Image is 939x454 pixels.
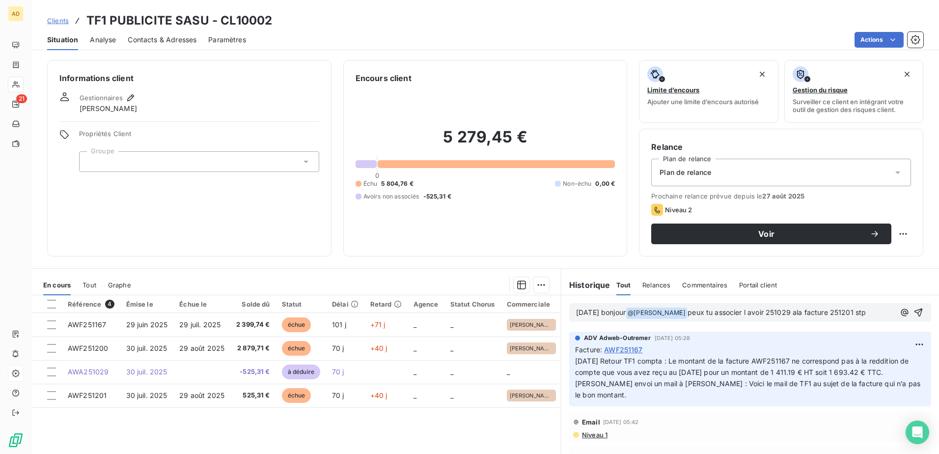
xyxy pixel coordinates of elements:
[855,32,904,48] button: Actions
[370,344,387,352] span: +40 j
[414,344,416,352] span: _
[87,157,95,166] input: Ajouter une valeur
[582,418,600,426] span: Email
[507,368,510,376] span: _
[332,320,346,329] span: 101 j
[208,35,246,45] span: Paramètres
[784,60,923,123] button: Gestion du risqueSurveiller ce client en intégrant votre outil de gestion des risques client.
[47,16,69,26] a: Clients
[375,171,379,179] span: 0
[576,308,626,316] span: [DATE] bonjour
[762,192,804,200] span: 27 août 2025
[563,179,591,188] span: Non-échu
[423,192,451,201] span: -525,31 €
[8,6,24,22] div: AD
[282,341,311,356] span: échue
[86,12,272,29] h3: TF1 PUBLICITE SASU - CL10002
[626,308,687,319] span: @ [PERSON_NAME]
[108,281,131,289] span: Graphe
[793,98,915,113] span: Surveiller ce client en intégrant votre outil de gestion des risques client.
[16,94,27,103] span: 21
[450,391,453,399] span: _
[651,192,911,200] span: Prochaine relance prévue depuis le
[126,368,167,376] span: 30 juil. 2025
[660,168,711,177] span: Plan de relance
[651,141,911,153] h6: Relance
[179,391,224,399] span: 29 août 2025
[332,344,344,352] span: 70 j
[793,86,848,94] span: Gestion du risque
[126,391,167,399] span: 30 juil. 2025
[47,35,78,45] span: Situation
[282,365,320,379] span: à déduire
[68,391,107,399] span: AWF251201
[651,224,891,244] button: Voir
[575,344,602,355] span: Facture :
[604,344,642,355] span: AWF251167
[68,344,108,352] span: AWF251200
[663,230,870,238] span: Voir
[59,72,319,84] h6: Informations client
[236,300,270,308] div: Solde dû
[414,320,416,329] span: _
[68,368,109,376] span: AWA251029
[80,94,123,102] span: Gestionnaires
[510,345,553,351] span: [PERSON_NAME]
[363,192,419,201] span: Avoirs non associés
[236,391,270,400] span: 525,31 €
[450,300,495,308] div: Statut Chorus
[595,179,615,188] span: 0,00 €
[282,317,311,332] span: échue
[575,357,922,399] span: [DATE] Retour TF1 compta : Le montant de la facture AWF251167 ne correspond pas à la reddition de...
[642,281,670,289] span: Relances
[43,281,71,289] span: En cours
[68,320,106,329] span: AWF251167
[332,300,359,308] div: Délai
[90,35,116,45] span: Analyse
[282,300,320,308] div: Statut
[105,300,114,309] span: 4
[47,17,69,25] span: Clients
[126,300,168,308] div: Émise le
[370,320,386,329] span: +71 j
[414,300,439,308] div: Agence
[80,104,137,113] span: [PERSON_NAME]
[414,391,416,399] span: _
[414,368,416,376] span: _
[68,300,114,309] div: Référence
[370,391,387,399] span: +40 j
[332,391,344,399] span: 70 j
[236,367,270,377] span: -525,31 €
[682,281,727,289] span: Commentaires
[83,281,96,289] span: Tout
[584,334,651,342] span: ADV Adweb-Outremer
[655,335,690,341] span: [DATE] 05:28
[616,281,631,289] span: Tout
[128,35,196,45] span: Contacts & Adresses
[581,431,608,439] span: Niveau 1
[363,179,378,188] span: Échu
[561,279,610,291] h6: Historique
[906,421,929,444] div: Open Intercom Messenger
[370,300,402,308] div: Retard
[179,300,224,308] div: Échue le
[603,419,639,425] span: [DATE] 05:42
[450,320,453,329] span: _
[126,320,168,329] span: 29 juin 2025
[688,308,866,316] span: peux tu associer l avoir 251029 ala facture 251201 stp
[236,343,270,353] span: 2 879,71 €
[739,281,777,289] span: Portail client
[356,127,615,157] h2: 5 279,45 €
[450,344,453,352] span: _
[450,368,453,376] span: _
[507,300,556,308] div: Commerciale
[179,344,224,352] span: 29 août 2025
[647,86,699,94] span: Limite d’encours
[8,432,24,448] img: Logo LeanPay
[179,320,221,329] span: 29 juil. 2025
[647,98,759,106] span: Ajouter une limite d’encours autorisé
[282,388,311,403] span: échue
[126,344,167,352] span: 30 juil. 2025
[510,322,553,328] span: [PERSON_NAME]
[510,393,553,398] span: [PERSON_NAME]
